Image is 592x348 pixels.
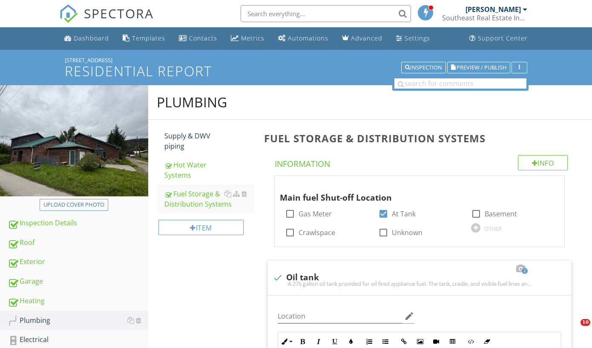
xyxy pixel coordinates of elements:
[164,160,254,180] div: Hot Water Systems
[189,34,217,42] div: Contacts
[119,31,169,46] a: Templates
[581,319,590,326] span: 10
[299,210,332,218] label: Gas Meter
[351,34,382,42] div: Advanced
[65,57,527,63] div: [STREET_ADDRESS]
[74,34,109,42] div: Dashboard
[8,256,148,267] div: Exterior
[8,315,148,326] div: Plumbing
[393,31,434,46] a: Settings
[485,210,517,218] label: Basement
[8,237,148,248] div: Roof
[447,63,510,71] a: Preview / Publish
[8,276,148,287] div: Garage
[280,179,545,204] div: Main fuel Shut-off Location
[466,31,531,46] a: Support Center
[275,31,332,46] a: Automations (Basic)
[457,65,506,70] span: Preview / Publish
[8,218,148,229] div: Inspection Details
[484,225,502,232] div: OTHER
[241,34,264,42] div: Metrics
[404,311,414,321] i: edit
[518,155,568,170] div: Info
[563,319,583,339] iframe: Intercom live chat
[447,62,510,74] button: Preview / Publish
[164,189,254,209] div: Fuel Storage & Distribution Systems
[401,62,446,74] button: Inspection
[442,14,527,22] div: Southeast Real Estate Inspection
[241,5,411,22] input: Search everything...
[43,201,104,209] div: Upload cover photo
[288,34,328,42] div: Automations
[405,65,442,71] div: Inspection
[392,228,422,237] label: Unknown
[275,155,568,170] h4: Information
[392,210,416,218] label: At Tank
[278,309,402,323] input: Location
[264,132,578,144] h3: Fuel Storage & Distribution Systems
[394,78,526,89] input: search for comments
[8,334,148,345] div: Electrical
[273,280,566,287] div: A 275 gallon oil tank provided for oil fired appliance fuel. The tank, cradle, and visible fuel l...
[175,31,221,46] a: Contacts
[84,4,154,22] span: SPECTORA
[59,4,78,23] img: The Best Home Inspection Software - Spectora
[405,34,430,42] div: Settings
[401,63,446,71] a: Inspection
[157,94,227,111] div: Plumbing
[59,12,154,29] a: SPECTORA
[478,34,528,42] div: Support Center
[40,199,108,211] button: Upload cover photo
[158,220,244,235] div: Item
[132,34,165,42] div: Templates
[299,228,335,237] label: Crawlspace
[522,268,528,274] span: 2
[65,63,527,78] h1: Residential Report
[164,131,254,151] div: Supply & DWV piping
[8,296,148,307] div: Heating
[61,31,112,46] a: Dashboard
[339,31,386,46] a: Advanced
[466,5,521,14] div: [PERSON_NAME]
[227,31,268,46] a: Metrics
